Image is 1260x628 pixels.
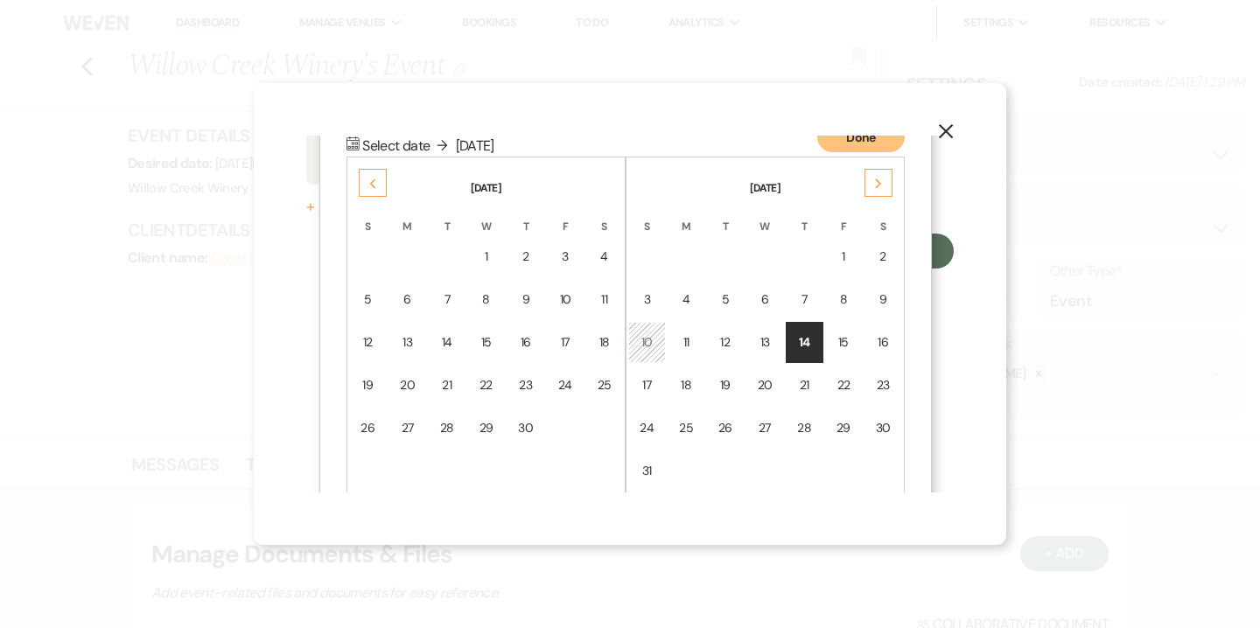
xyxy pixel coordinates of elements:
[597,376,612,394] div: 25
[797,290,812,309] div: 7
[817,122,905,152] button: Done
[518,333,534,352] div: 16
[431,140,454,151] span: ↓
[757,419,773,437] div: 27
[640,333,654,352] div: 10
[439,333,454,352] div: 14
[786,198,823,234] th: T
[640,376,654,394] div: 17
[400,333,416,352] div: 13
[360,333,375,352] div: 12
[400,376,416,394] div: 20
[597,290,612,309] div: 11
[875,419,891,437] div: 30
[518,419,534,437] div: 30
[597,248,612,266] div: 4
[479,290,493,309] div: 8
[400,290,416,309] div: 6
[518,376,534,394] div: 23
[456,136,494,155] span: [DATE]
[349,159,623,196] th: [DATE]
[797,419,812,437] div: 28
[679,376,694,394] div: 18
[717,419,732,437] div: 26
[597,333,612,352] div: 18
[836,376,851,394] div: 22
[518,248,534,266] div: 2
[400,419,416,437] div: 27
[836,333,851,352] div: 15
[825,198,863,234] th: F
[306,199,617,216] button: + AddCalendar Hold
[360,290,375,309] div: 5
[558,290,573,309] div: 10
[757,376,773,394] div: 20
[479,333,493,352] div: 15
[360,419,375,437] div: 26
[479,419,493,437] div: 29
[558,248,573,266] div: 3
[875,248,891,266] div: 2
[797,333,812,352] div: 14
[439,419,454,437] div: 28
[507,198,545,234] th: T
[836,419,851,437] div: 29
[585,198,623,234] th: S
[349,198,387,234] th: S
[628,159,902,196] th: [DATE]
[439,376,454,394] div: 21
[836,248,851,266] div: 1
[640,462,654,480] div: 31
[558,376,573,394] div: 24
[706,198,744,234] th: T
[875,290,891,309] div: 9
[428,198,465,234] th: T
[679,333,694,352] div: 11
[640,419,654,437] div: 24
[875,333,891,352] div: 16
[717,333,732,352] div: 12
[757,333,773,352] div: 13
[628,198,666,234] th: S
[518,290,534,309] div: 9
[836,290,851,309] div: 8
[668,198,705,234] th: M
[640,290,654,309] div: 3
[388,198,427,234] th: M
[479,248,493,266] div: 1
[745,198,784,234] th: W
[479,376,493,394] div: 22
[360,376,375,394] div: 19
[864,198,902,234] th: S
[362,136,455,155] span: Select date
[679,290,694,309] div: 4
[797,376,812,394] div: 21
[679,419,694,437] div: 25
[875,376,891,394] div: 23
[757,290,773,309] div: 6
[717,290,732,309] div: 5
[558,333,573,352] div: 17
[547,198,584,234] th: F
[467,198,505,234] th: W
[439,290,454,309] div: 7
[717,376,732,394] div: 19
